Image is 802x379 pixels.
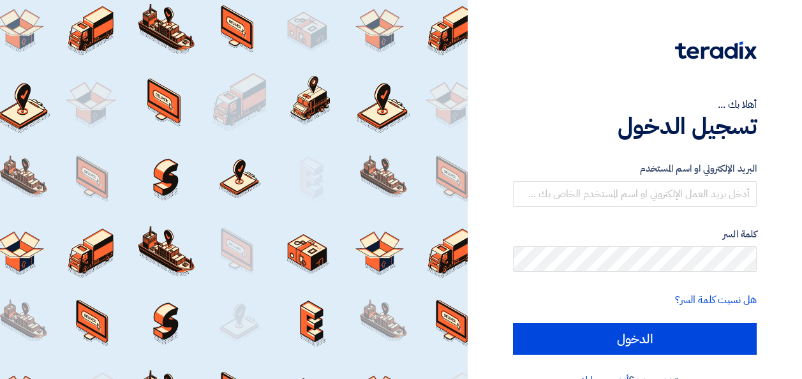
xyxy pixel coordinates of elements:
label: البريد الإلكتروني او اسم المستخدم [513,161,757,176]
h1: تسجيل الدخول [513,112,757,140]
input: أدخل بريد العمل الإلكتروني او اسم المستخدم الخاص بك ... [513,181,757,207]
input: الدخول [513,323,757,355]
div: أهلا بك ... [513,97,757,112]
label: كلمة السر [513,227,757,242]
img: Teradix logo [675,41,757,59]
a: هل نسيت كلمة السر؟ [675,292,757,308]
